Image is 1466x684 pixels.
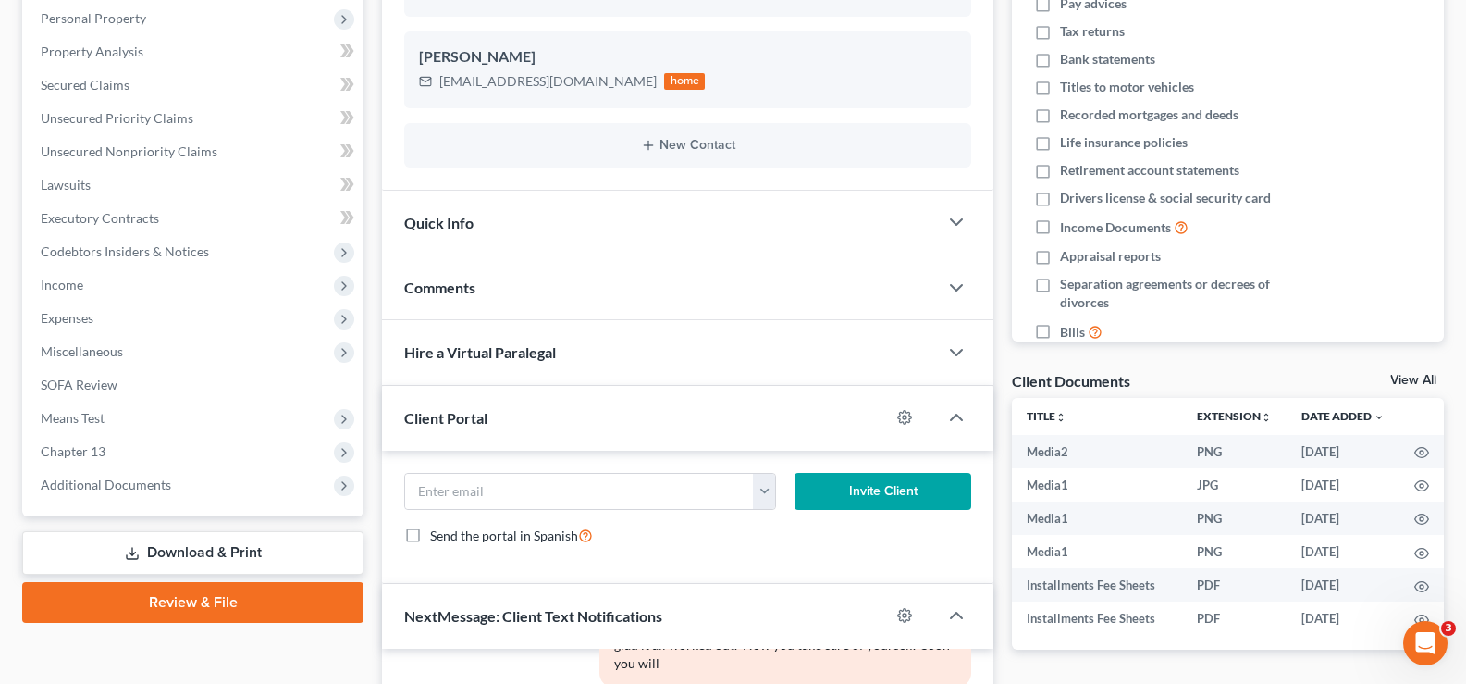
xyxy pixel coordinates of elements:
[22,531,363,575] a: Download & Print
[26,202,363,235] a: Executory Contracts
[404,409,487,427] span: Client Portal
[1182,468,1287,502] td: JPG
[41,110,193,126] span: Unsecured Priority Claims
[1060,218,1171,237] span: Income Documents
[1012,602,1182,635] td: Installments Fee Sheets
[26,102,363,135] a: Unsecured Priority Claims
[1060,161,1239,180] span: Retirement account statements
[41,210,159,226] span: Executory Contracts
[26,368,363,402] a: SOFA Review
[1390,374,1436,387] a: View All
[1197,409,1272,423] a: Extensionunfold_more
[41,177,91,193] span: Lawsuits
[1060,275,1320,312] span: Separation agreements or decrees of divorces
[41,477,171,492] span: Additional Documents
[1060,78,1194,96] span: Titles to motor vehicles
[26,168,363,202] a: Lawsuits
[41,377,117,392] span: SOFA Review
[404,279,475,296] span: Comments
[1287,568,1399,602] td: [DATE]
[1403,621,1448,665] iframe: Intercom live chat
[41,243,209,259] span: Codebtors Insiders & Notices
[26,35,363,68] a: Property Analysis
[404,214,474,231] span: Quick Info
[1012,502,1182,535] td: Media1
[1012,435,1182,468] td: Media2
[1374,412,1385,423] i: expand_more
[41,143,217,159] span: Unsecured Nonpriority Claims
[419,46,956,68] div: [PERSON_NAME]
[1012,568,1182,602] td: Installments Fee Sheets
[1182,535,1287,568] td: PNG
[22,582,363,623] a: Review & File
[430,528,578,543] span: Send the portal in Spanish
[439,72,657,91] div: [EMAIL_ADDRESS][DOMAIN_NAME]
[1261,412,1272,423] i: unfold_more
[41,10,146,26] span: Personal Property
[404,607,662,625] span: NextMessage: Client Text Notifications
[1441,621,1456,636] span: 3
[41,410,105,426] span: Means Test
[1182,602,1287,635] td: PDF
[419,138,956,153] button: New Contact
[26,68,363,102] a: Secured Claims
[1060,323,1085,342] span: Bills
[1287,535,1399,568] td: [DATE]
[41,443,105,459] span: Chapter 13
[1060,22,1125,41] span: Tax returns
[1060,50,1155,68] span: Bank statements
[664,73,705,90] div: home
[1182,435,1287,468] td: PNG
[405,474,754,509] input: Enter email
[1012,371,1130,391] div: Client Documents
[1287,435,1399,468] td: [DATE]
[1060,247,1161,266] span: Appraisal reports
[404,343,556,361] span: Hire a Virtual Paralegal
[1027,409,1066,423] a: Titleunfold_more
[1182,502,1287,535] td: PNG
[41,310,93,326] span: Expenses
[1012,468,1182,502] td: Media1
[41,44,143,59] span: Property Analysis
[1287,502,1399,535] td: [DATE]
[1301,409,1385,423] a: Date Added expand_more
[41,343,123,359] span: Miscellaneous
[41,77,129,93] span: Secured Claims
[41,277,83,292] span: Income
[26,135,363,168] a: Unsecured Nonpriority Claims
[1055,412,1066,423] i: unfold_more
[1060,106,1238,124] span: Recorded mortgages and deeds
[1287,602,1399,635] td: [DATE]
[1012,535,1182,568] td: Media1
[1060,189,1271,207] span: Drivers license & social security card
[795,473,971,510] button: Invite Client
[1182,568,1287,602] td: PDF
[1060,133,1188,152] span: Life insurance policies
[1287,468,1399,502] td: [DATE]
